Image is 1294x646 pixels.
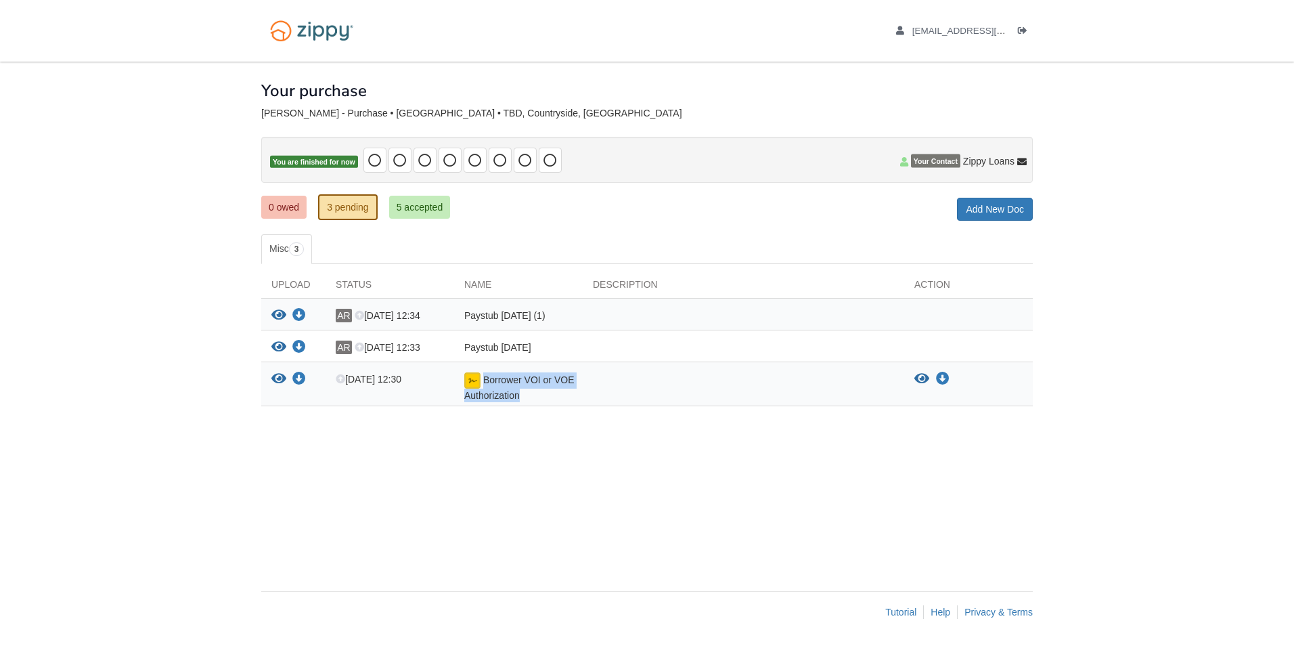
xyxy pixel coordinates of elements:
span: Borrower VOI or VOE Authorization [464,374,574,401]
a: Add New Doc [957,198,1033,221]
div: Action [904,278,1033,298]
a: 5 accepted [389,196,451,219]
span: Paystub [DATE] [464,342,531,353]
span: [DATE] 12:33 [355,342,420,353]
div: Upload [261,278,326,298]
a: edit profile [896,26,1067,39]
a: Download Paystub August 15th [292,343,306,353]
h1: Your purchase [261,82,367,100]
a: Misc [261,234,312,264]
a: 0 owed [261,196,307,219]
img: Document fully signed [464,372,481,389]
a: Tutorial [885,607,916,618]
a: Privacy & Terms [964,607,1033,618]
div: Status [326,278,454,298]
button: View Paystub August 1 (1) [271,309,286,323]
span: You are finished for now [270,156,358,169]
span: abigailruiz98@gmail.com [912,26,1067,36]
span: AR [336,341,352,354]
span: [DATE] 12:34 [355,310,420,321]
span: 3 [289,242,305,256]
img: Logo [261,14,362,48]
a: Help [931,607,950,618]
button: View Borrower VOI or VOE Authorization [271,372,286,387]
a: Download Paystub August 1 (1) [292,311,306,322]
span: AR [336,309,352,322]
span: [DATE] 12:30 [336,374,401,385]
span: Zippy Loans [963,154,1014,168]
div: [PERSON_NAME] - Purchase • [GEOGRAPHIC_DATA] • TBD, Countryside, [GEOGRAPHIC_DATA] [261,108,1033,119]
div: Name [454,278,583,298]
span: Paystub [DATE] (1) [464,310,545,321]
span: Your Contact [911,154,960,168]
a: Download Borrower VOI or VOE Authorization [292,374,306,385]
a: Log out [1018,26,1033,39]
a: 3 pending [318,194,378,220]
button: View Paystub August 15th [271,341,286,355]
button: View Borrower VOI or VOE Authorization [914,372,929,386]
a: Download Borrower VOI or VOE Authorization [936,374,950,385]
div: Description [583,278,904,298]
